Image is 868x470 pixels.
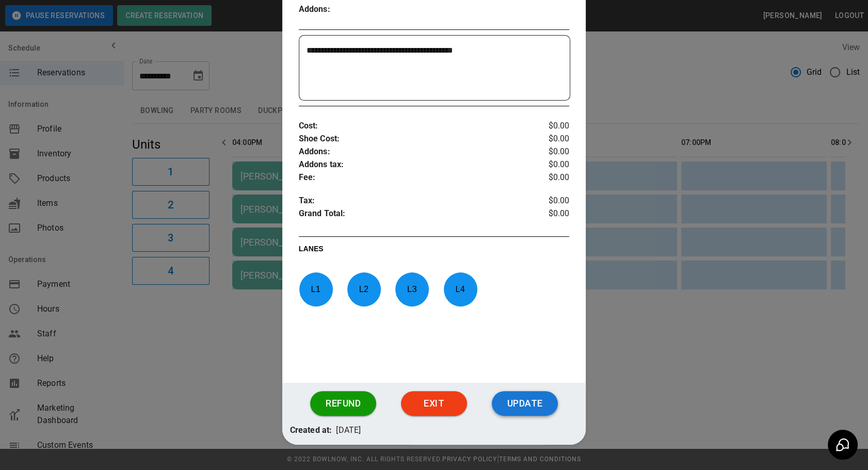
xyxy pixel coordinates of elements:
[395,277,429,301] p: L 3
[310,391,376,416] button: Refund
[299,244,570,258] p: LANES
[336,424,361,437] p: [DATE]
[524,145,569,158] p: $0.00
[347,277,381,301] p: L 2
[492,391,558,416] button: Update
[524,171,569,184] p: $0.00
[524,120,569,133] p: $0.00
[443,277,477,301] p: L 4
[524,195,569,207] p: $0.00
[299,207,524,223] p: Grand Total :
[299,171,524,184] p: Fee :
[524,133,569,145] p: $0.00
[524,207,569,223] p: $0.00
[299,133,524,145] p: Shoe Cost :
[299,120,524,133] p: Cost :
[524,158,569,171] p: $0.00
[299,145,524,158] p: Addons :
[299,3,366,16] p: Addons :
[401,391,467,416] button: Exit
[290,424,332,437] p: Created at:
[299,158,524,171] p: Addons tax :
[299,195,524,207] p: Tax :
[299,277,333,301] p: L 1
